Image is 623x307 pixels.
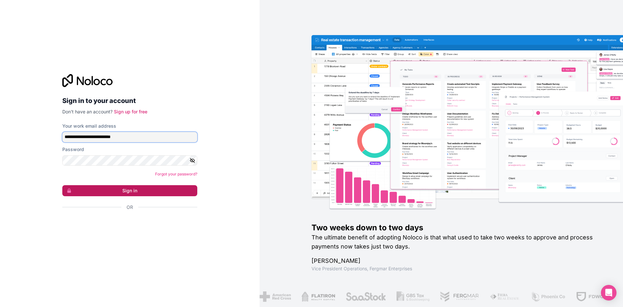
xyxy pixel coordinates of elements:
label: Your work email address [62,123,116,129]
h2: Sign in to your account [62,95,197,107]
iframe: Przycisk Zaloguj się przez Google [59,218,195,232]
span: Or [127,204,133,211]
img: /assets/fergmar-CudnrXN5.png [440,291,479,302]
img: /assets/fdworks-Bi04fVtw.png [576,291,614,302]
img: /assets/american-red-cross-BAupjrZR.png [260,291,291,302]
img: /assets/gbstax-C-GtDUiK.png [397,291,430,302]
button: Sign in [62,185,197,196]
input: Password [62,155,197,166]
h1: Vice President Operations , Fergmar Enterprises [311,265,602,272]
h1: Two weeks down to two days [311,223,602,233]
label: Password [62,146,84,153]
img: /assets/fiera-fwj2N5v4.png [490,291,520,302]
a: Forgot your password? [155,172,197,176]
div: Open Intercom Messenger [601,285,617,301]
h1: [PERSON_NAME] [311,256,602,265]
span: Don't have an account? [62,109,113,114]
a: Sign up for free [114,109,147,114]
h2: The ultimate benefit of adopting Noloco is that what used to take two weeks to approve and proces... [311,233,602,251]
img: /assets/phoenix-BREaitsQ.png [531,291,566,302]
input: Email address [62,132,197,142]
img: /assets/saastock-C6Zbiodz.png [345,291,386,302]
img: /assets/flatiron-C8eUkumj.png [301,291,335,302]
